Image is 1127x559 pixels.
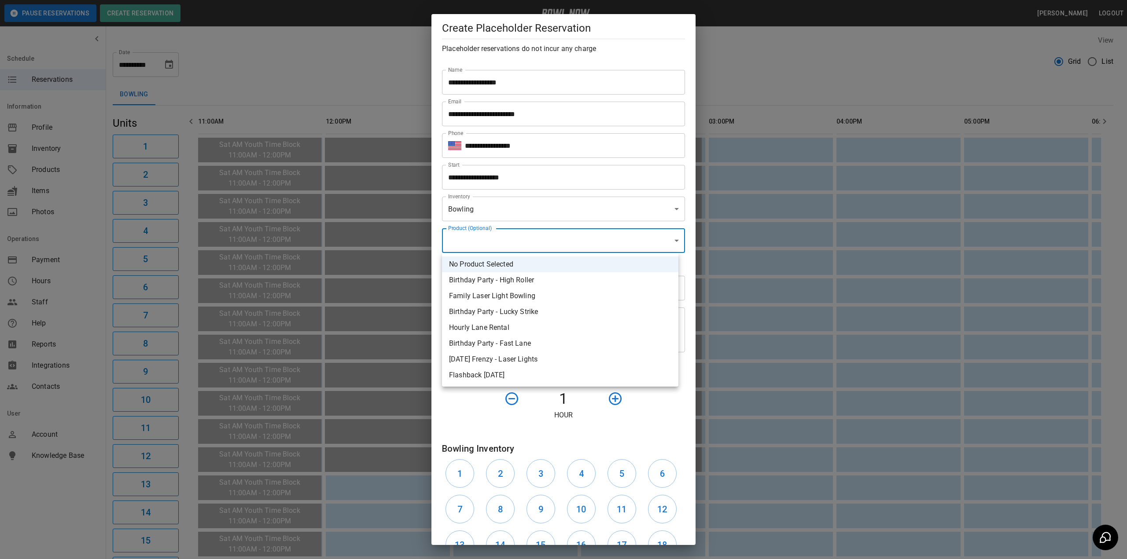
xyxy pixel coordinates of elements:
[442,256,678,272] li: No Product Selected
[442,320,678,336] li: Hourly Lane Rental
[442,272,678,288] li: Birthday Party - High Roller
[442,288,678,304] li: Family Laser Light Bowling
[442,304,678,320] li: Birthday Party - Lucky Strike
[442,351,678,367] li: [DATE] Frenzy - Laser Lights
[442,367,678,383] li: Flashback [DATE]
[442,336,678,351] li: Birthday Party - Fast Lane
